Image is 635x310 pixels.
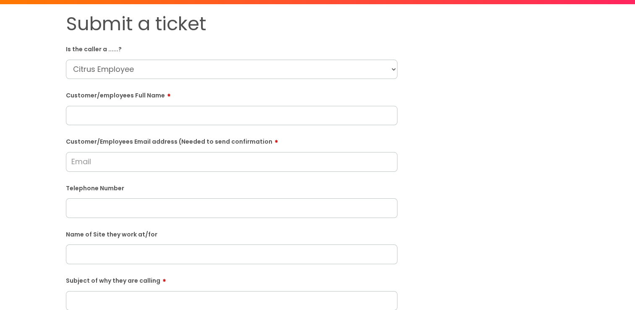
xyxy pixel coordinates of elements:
label: Subject of why they are calling [66,274,397,284]
label: Name of Site they work at/for [66,229,397,238]
label: Telephone Number [66,183,397,192]
label: Customer/employees Full Name [66,89,397,99]
h1: Submit a ticket [66,13,397,35]
input: Email [66,152,397,171]
label: Customer/Employees Email address (Needed to send confirmation [66,135,397,145]
label: Is the caller a ......? [66,44,397,53]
